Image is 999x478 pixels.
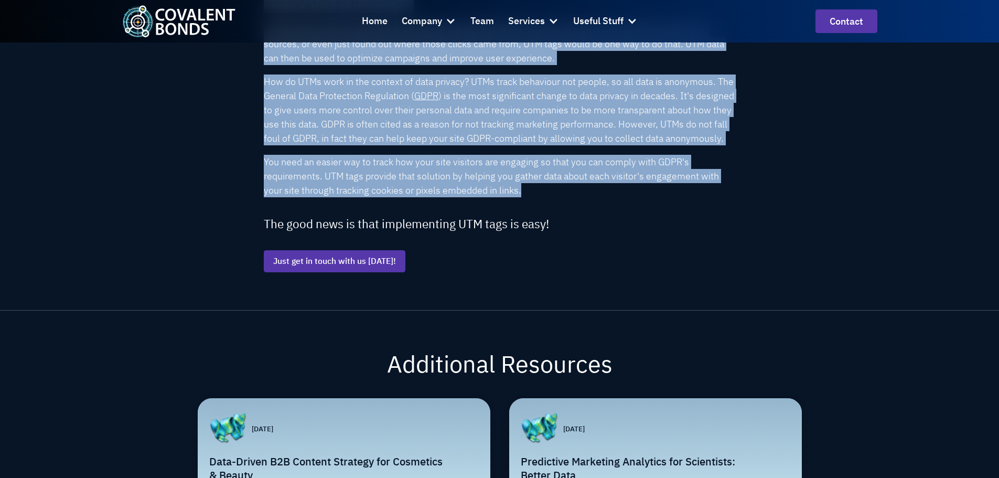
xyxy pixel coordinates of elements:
[508,14,545,29] div: Services
[122,5,235,37] a: home
[563,423,585,434] p: [DATE]
[470,14,494,29] div: Team
[264,216,736,231] h4: The good news is that implementing UTM tags is easy!
[264,75,736,145] p: How do UTMs work in the context of data privacy? UTMs track behaviour not people, so all data is ...
[947,428,999,478] div: Chat Widget
[947,428,999,478] iframe: To enrich screen reader interactions, please activate Accessibility in Grammarly extension settings
[198,348,802,379] h2: Additional Resources
[402,14,442,29] div: Company
[573,7,638,36] div: Useful Stuff
[122,5,235,37] img: Covalent Bonds White / Teal Logo
[815,9,877,33] a: contact
[508,7,559,36] div: Services
[362,14,388,29] div: Home
[264,23,736,65] p: For instance, if you wanted to know how many people clicked on your email newsletter, compared al...
[264,155,736,197] p: You need an easier way to track how your site visitors are engaging so that you can comply with G...
[402,7,456,36] div: Company
[264,250,405,272] a: Just get in touch with us [DATE]!
[470,7,494,36] a: Team
[362,7,388,36] a: Home
[252,423,273,434] p: [DATE]
[573,14,624,29] div: Useful Stuff
[414,90,438,102] a: GDPR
